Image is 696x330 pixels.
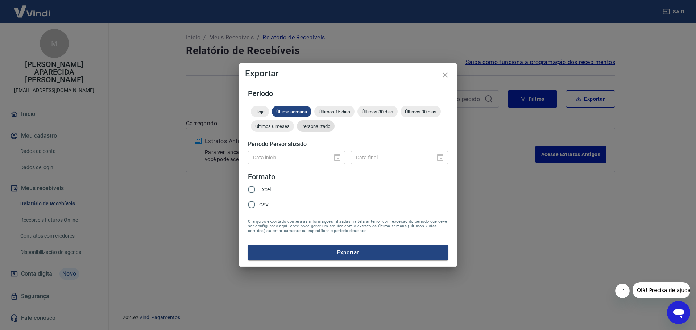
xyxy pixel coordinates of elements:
span: Últimos 30 dias [357,109,398,114]
span: Últimos 90 dias [401,109,441,114]
legend: Formato [248,172,275,182]
span: Excel [259,186,271,193]
iframe: Botão para abrir a janela de mensagens [667,301,690,324]
div: Personalizado [297,120,335,132]
span: Hoje [251,109,269,114]
span: Última semana [272,109,311,114]
span: CSV [259,201,269,209]
button: close [436,66,454,84]
h4: Exportar [245,69,451,78]
input: DD/MM/YYYY [351,151,430,164]
button: Exportar [248,245,448,260]
span: Personalizado [297,124,335,129]
input: DD/MM/YYYY [248,151,327,164]
span: Olá! Precisa de ajuda? [4,5,61,11]
div: Últimos 30 dias [357,106,398,117]
h5: Período Personalizado [248,141,448,148]
h5: Período [248,90,448,97]
span: O arquivo exportado conterá as informações filtradas na tela anterior com exceção do período que ... [248,219,448,233]
iframe: Fechar mensagem [615,284,630,298]
span: Últimos 6 meses [251,124,294,129]
div: Últimos 15 dias [314,106,355,117]
div: Últimos 90 dias [401,106,441,117]
iframe: Mensagem da empresa [633,282,690,298]
span: Últimos 15 dias [314,109,355,114]
div: Hoje [251,106,269,117]
div: Última semana [272,106,311,117]
div: Últimos 6 meses [251,120,294,132]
